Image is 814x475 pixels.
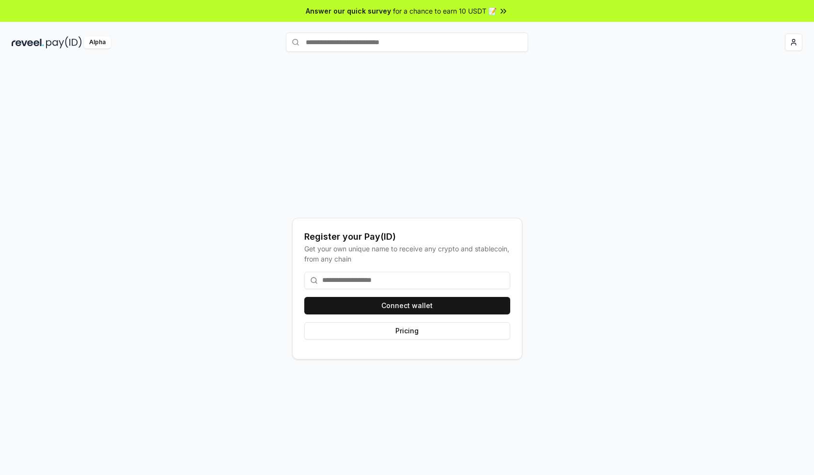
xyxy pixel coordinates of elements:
[304,244,510,264] div: Get your own unique name to receive any crypto and stablecoin, from any chain
[304,322,510,340] button: Pricing
[393,6,497,16] span: for a chance to earn 10 USDT 📝
[84,36,111,49] div: Alpha
[12,36,44,49] img: reveel_dark
[304,297,510,314] button: Connect wallet
[46,36,82,49] img: pay_id
[306,6,391,16] span: Answer our quick survey
[304,230,510,244] div: Register your Pay(ID)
